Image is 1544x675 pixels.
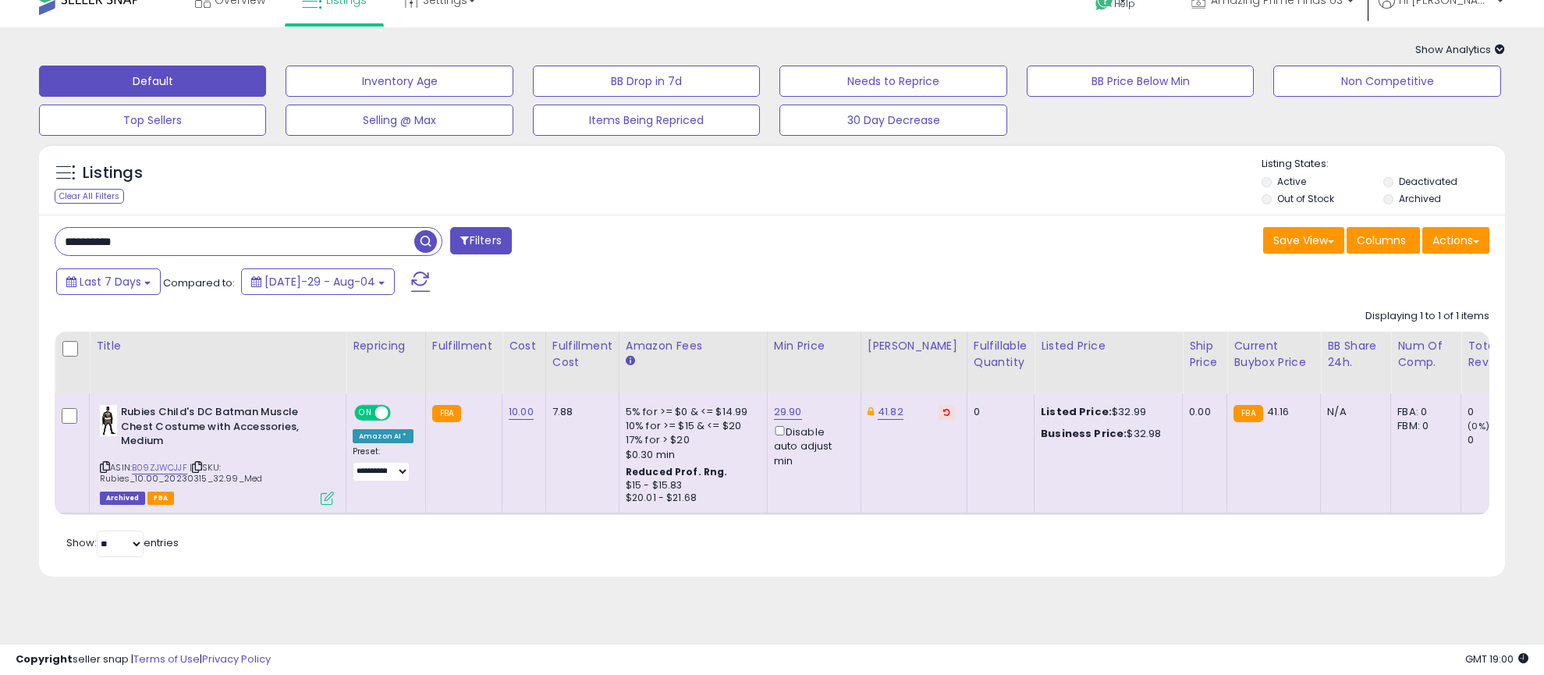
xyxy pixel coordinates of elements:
[552,405,607,419] div: 7.88
[100,405,117,436] img: 31H1X-0-9cL._SL40_.jpg
[1415,42,1505,57] span: Show Analytics
[1277,192,1334,205] label: Out of Stock
[779,105,1006,136] button: 30 Day Decrease
[1327,405,1379,419] div: N/A
[1468,420,1489,432] small: (0%)
[163,275,235,290] span: Compared to:
[432,405,461,422] small: FBA
[389,407,414,420] span: OFF
[16,652,271,667] div: seller snap | |
[132,461,187,474] a: B09ZJWCJJF
[1465,652,1528,666] span: 2025-08-12 19:00 GMT
[1468,405,1531,419] div: 0
[66,535,179,550] span: Show: entries
[353,429,414,443] div: Amazon AI *
[626,354,635,368] small: Amazon Fees.
[202,652,271,666] a: Privacy Policy
[353,338,419,354] div: Repricing
[626,448,755,462] div: $0.30 min
[356,407,375,420] span: ON
[100,492,145,505] span: Listings that have been deleted from Seller Central
[432,338,495,354] div: Fulfillment
[1041,404,1112,419] b: Listed Price:
[626,338,761,354] div: Amazon Fees
[626,405,755,419] div: 5% for >= $0 & <= $14.99
[626,419,755,433] div: 10% for >= $15 & <= $20
[1027,66,1254,97] button: BB Price Below Min
[974,338,1028,371] div: Fulfillable Quantity
[626,492,755,505] div: $20.01 - $21.68
[100,461,262,485] span: | SKU: Rubies_10.00_20230315_32.99_Med
[1347,227,1420,254] button: Columns
[1233,338,1314,371] div: Current Buybox Price
[1277,175,1306,188] label: Active
[241,268,395,295] button: [DATE]-29 - Aug-04
[286,66,513,97] button: Inventory Age
[56,268,161,295] button: Last 7 Days
[121,405,311,453] b: Rubies Child's DC Batman Muscle Chest Costume with Accessories, Medium
[626,465,728,478] b: Reduced Prof. Rng.
[868,338,960,354] div: [PERSON_NAME]
[1357,233,1406,248] span: Columns
[509,404,534,420] a: 10.00
[1468,433,1531,447] div: 0
[147,492,174,505] span: FBA
[1189,338,1220,371] div: Ship Price
[1263,227,1344,254] button: Save View
[100,405,334,503] div: ASIN:
[1273,66,1500,97] button: Non Competitive
[1041,405,1170,419] div: $32.99
[353,446,414,481] div: Preset:
[83,162,143,184] h5: Listings
[774,404,802,420] a: 29.90
[1327,338,1384,371] div: BB Share 24h.
[286,105,513,136] button: Selling @ Max
[16,652,73,666] strong: Copyright
[552,338,612,371] div: Fulfillment Cost
[779,66,1006,97] button: Needs to Reprice
[1041,338,1176,354] div: Listed Price
[1189,405,1215,419] div: 0.00
[96,338,339,354] div: Title
[533,105,760,136] button: Items Being Repriced
[1399,175,1457,188] label: Deactivated
[878,404,903,420] a: 41.82
[1422,227,1489,254] button: Actions
[450,227,511,254] button: Filters
[264,274,375,290] span: [DATE]-29 - Aug-04
[1262,157,1505,172] p: Listing States:
[774,338,854,354] div: Min Price
[626,479,755,492] div: $15 - $15.83
[1233,405,1262,422] small: FBA
[1397,419,1449,433] div: FBM: 0
[1468,338,1524,371] div: Total Rev.
[1399,192,1441,205] label: Archived
[1365,309,1489,324] div: Displaying 1 to 1 of 1 items
[39,66,266,97] button: Default
[55,189,124,204] div: Clear All Filters
[80,274,141,290] span: Last 7 Days
[509,338,539,354] div: Cost
[1397,405,1449,419] div: FBA: 0
[1041,426,1127,441] b: Business Price:
[1397,338,1454,371] div: Num of Comp.
[626,433,755,447] div: 17% for > $20
[133,652,200,666] a: Terms of Use
[1267,404,1290,419] span: 41.16
[974,405,1022,419] div: 0
[1041,427,1170,441] div: $32.98
[39,105,266,136] button: Top Sellers
[774,423,849,468] div: Disable auto adjust min
[533,66,760,97] button: BB Drop in 7d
